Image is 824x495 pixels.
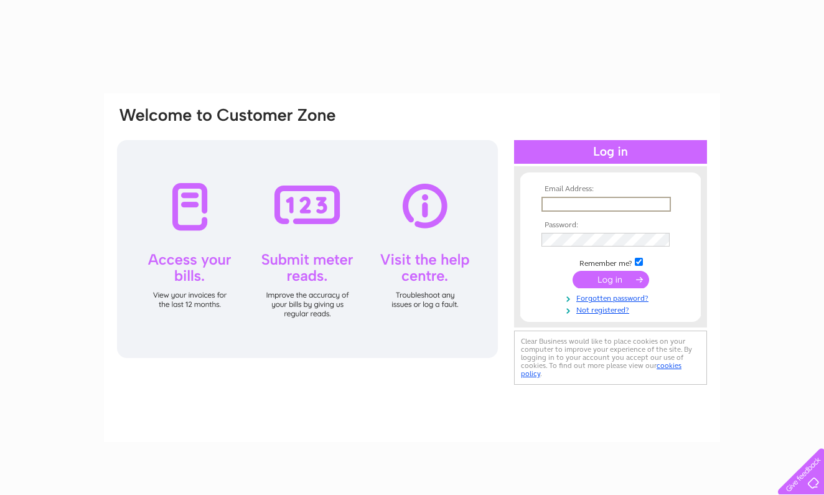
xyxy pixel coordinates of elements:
div: Clear Business would like to place cookies on your computer to improve your experience of the sit... [514,331,707,385]
a: Not registered? [541,303,683,315]
a: Forgotten password? [541,291,683,303]
td: Remember me? [538,256,683,268]
a: cookies policy [521,361,681,378]
th: Email Address: [538,185,683,194]
th: Password: [538,221,683,230]
input: Submit [573,271,649,288]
